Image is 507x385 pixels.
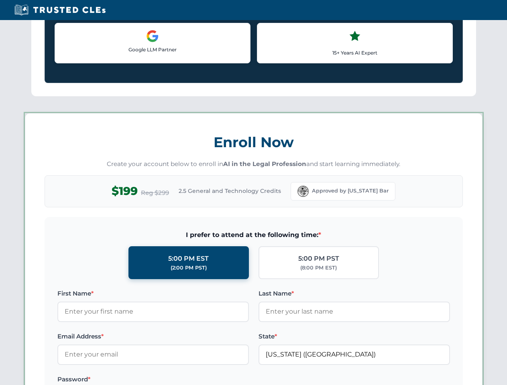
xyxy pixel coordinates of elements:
input: Enter your email [57,344,249,365]
strong: AI in the Legal Profession [223,160,306,168]
p: Create your account below to enroll in and start learning immediately. [45,160,463,169]
span: I prefer to attend at the following time: [57,230,450,240]
label: Password [57,375,249,384]
div: (2:00 PM PST) [171,264,207,272]
h3: Enroll Now [45,130,463,155]
img: Florida Bar [297,186,309,197]
div: (8:00 PM EST) [300,264,337,272]
label: State [259,332,450,341]
label: First Name [57,289,249,298]
img: Trusted CLEs [12,4,108,16]
span: Reg $299 [141,188,169,198]
label: Email Address [57,332,249,341]
label: Last Name [259,289,450,298]
p: 15+ Years AI Expert [264,49,446,57]
div: 5:00 PM PST [298,253,339,264]
span: Approved by [US_STATE] Bar [312,187,389,195]
span: 2.5 General and Technology Credits [179,186,281,195]
p: Google LLM Partner [61,46,244,53]
div: 5:00 PM EST [168,253,209,264]
img: Google [146,30,159,43]
input: Enter your first name [57,302,249,322]
input: Florida (FL) [259,344,450,365]
span: $199 [112,182,138,200]
input: Enter your last name [259,302,450,322]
